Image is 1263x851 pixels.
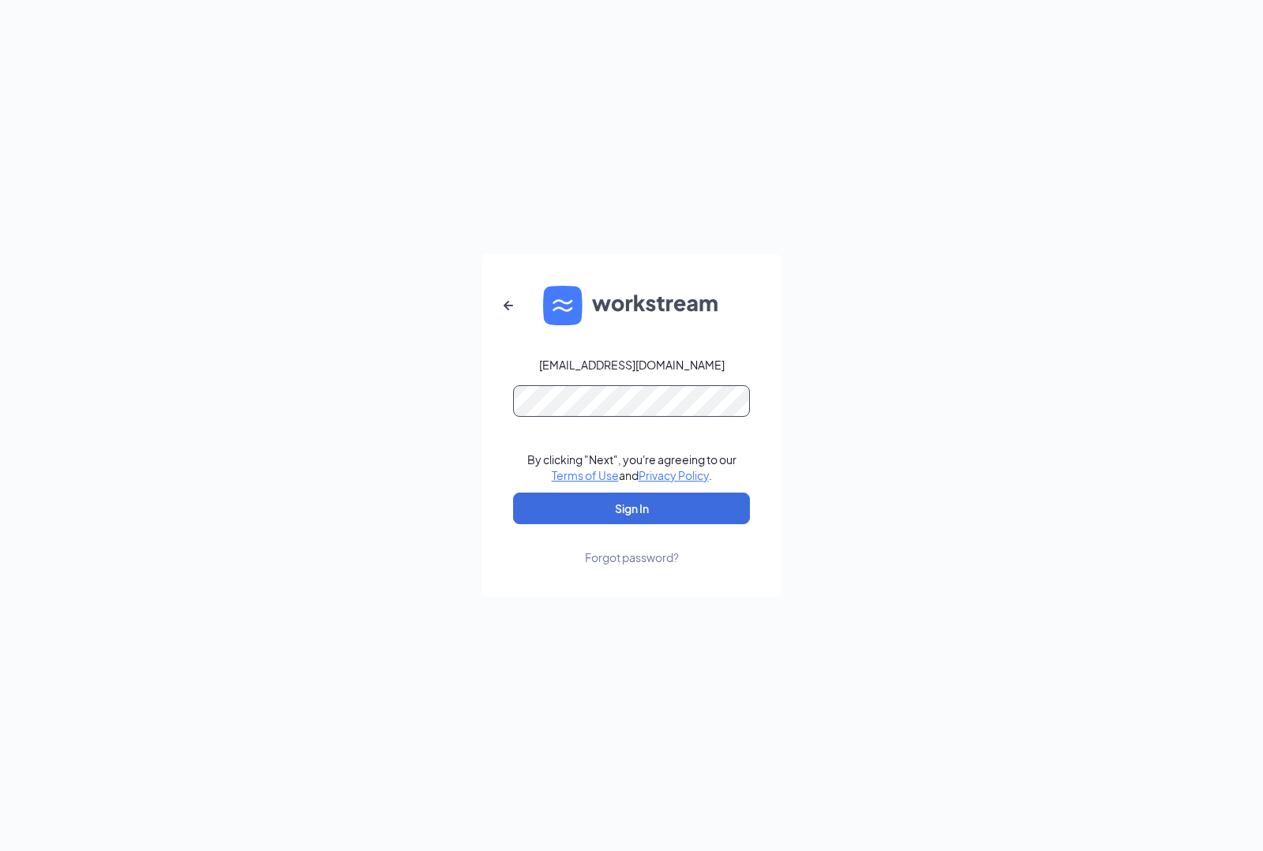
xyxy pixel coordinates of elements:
[552,468,619,482] a: Terms of Use
[585,524,679,565] a: Forgot password?
[527,452,736,483] div: By clicking "Next", you're agreeing to our and .
[489,287,527,324] button: ArrowLeftNew
[585,549,679,565] div: Forgot password?
[543,286,720,325] img: WS logo and Workstream text
[539,357,725,373] div: [EMAIL_ADDRESS][DOMAIN_NAME]
[639,468,709,482] a: Privacy Policy
[513,493,750,524] button: Sign In
[499,296,518,315] svg: ArrowLeftNew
